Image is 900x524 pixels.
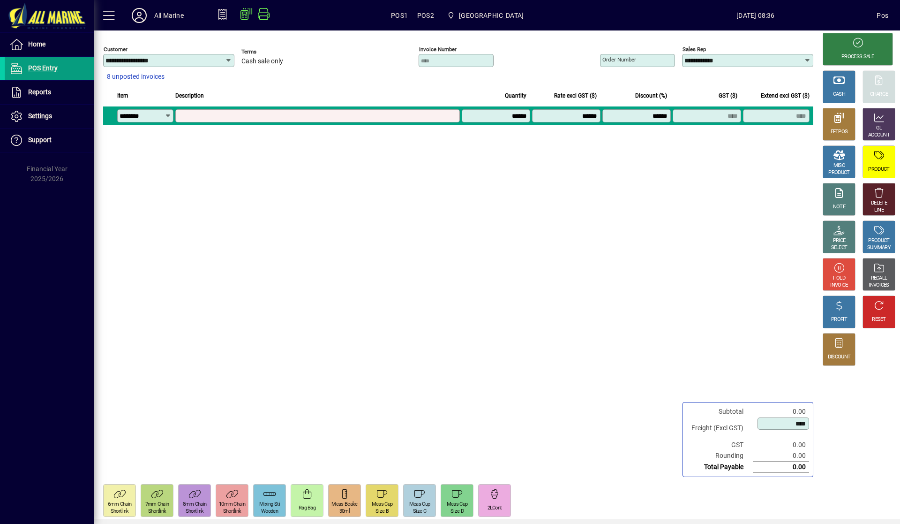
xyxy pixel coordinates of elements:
[417,8,434,23] span: POS2
[223,508,241,515] div: Shortlink
[487,505,502,512] div: 2LCont
[687,406,753,417] td: Subtotal
[831,244,847,251] div: SELECT
[831,316,847,323] div: PROFIT
[124,7,154,24] button: Profile
[602,56,636,63] mat-label: Order number
[391,8,408,23] span: POS1
[841,53,874,61] div: PROCESS SALE
[5,33,94,56] a: Home
[687,450,753,462] td: Rounding
[753,462,809,473] td: 0.00
[259,501,280,508] div: Mixing Sti
[761,91,810,101] span: Extend excl GST ($)
[375,508,389,515] div: Size B
[869,282,889,289] div: INVOICES
[108,501,132,508] div: 6mm Chain
[874,207,884,214] div: LINE
[753,440,809,450] td: 0.00
[868,132,890,139] div: ACCOUNT
[145,501,169,508] div: 7mm Chain
[687,417,753,440] td: Freight (Excl GST)
[831,129,848,136] div: EFTPOS
[871,200,887,207] div: DELETE
[447,501,467,508] div: Meas Cup
[299,505,315,512] div: Rag Bag
[28,136,52,144] span: Support
[5,81,94,104] a: Reports
[409,501,430,508] div: Meas Cup
[505,91,526,101] span: Quantity
[833,91,845,98] div: CASH
[871,275,887,282] div: RECALL
[111,508,129,515] div: Shortlink
[753,450,809,462] td: 0.00
[419,46,457,53] mat-label: Invoice number
[719,91,737,101] span: GST ($)
[868,237,889,244] div: PRODUCT
[261,508,278,515] div: Wooden
[28,112,52,120] span: Settings
[682,46,706,53] mat-label: Sales rep
[830,282,847,289] div: INVOICE
[28,40,45,48] span: Home
[833,275,845,282] div: HOLD
[687,440,753,450] td: GST
[554,91,597,101] span: Rate excl GST ($)
[877,8,888,23] div: Pos
[117,91,128,101] span: Item
[753,406,809,417] td: 0.00
[219,501,245,508] div: 10mm Chain
[28,64,58,72] span: POS Entry
[833,162,845,169] div: MISC
[339,508,350,515] div: 30ml
[443,7,527,24] span: Port Road
[186,508,204,515] div: Shortlink
[870,91,888,98] div: CHARGE
[104,46,127,53] mat-label: Customer
[107,72,165,82] span: 8 unposted invoices
[28,88,51,96] span: Reports
[876,125,882,132] div: GL
[635,91,667,101] span: Discount (%)
[148,508,166,515] div: Shortlink
[828,169,849,176] div: PRODUCT
[413,508,426,515] div: Size C
[372,501,392,508] div: Meas Cup
[103,68,168,85] button: 8 unposted invoices
[833,204,845,211] div: NOTE
[872,316,886,323] div: RESET
[868,166,889,173] div: PRODUCT
[450,508,464,515] div: Size D
[459,8,524,23] span: [GEOGRAPHIC_DATA]
[634,8,877,23] span: [DATE] 08:36
[241,58,283,65] span: Cash sale only
[867,244,891,251] div: SUMMARY
[828,354,850,361] div: DISCOUNT
[5,105,94,128] a: Settings
[687,462,753,473] td: Total Payable
[833,237,846,244] div: PRICE
[241,49,298,55] span: Terms
[154,8,184,23] div: All Marine
[183,501,207,508] div: 8mm Chain
[175,91,204,101] span: Description
[5,129,94,152] a: Support
[331,501,357,508] div: Meas Beake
